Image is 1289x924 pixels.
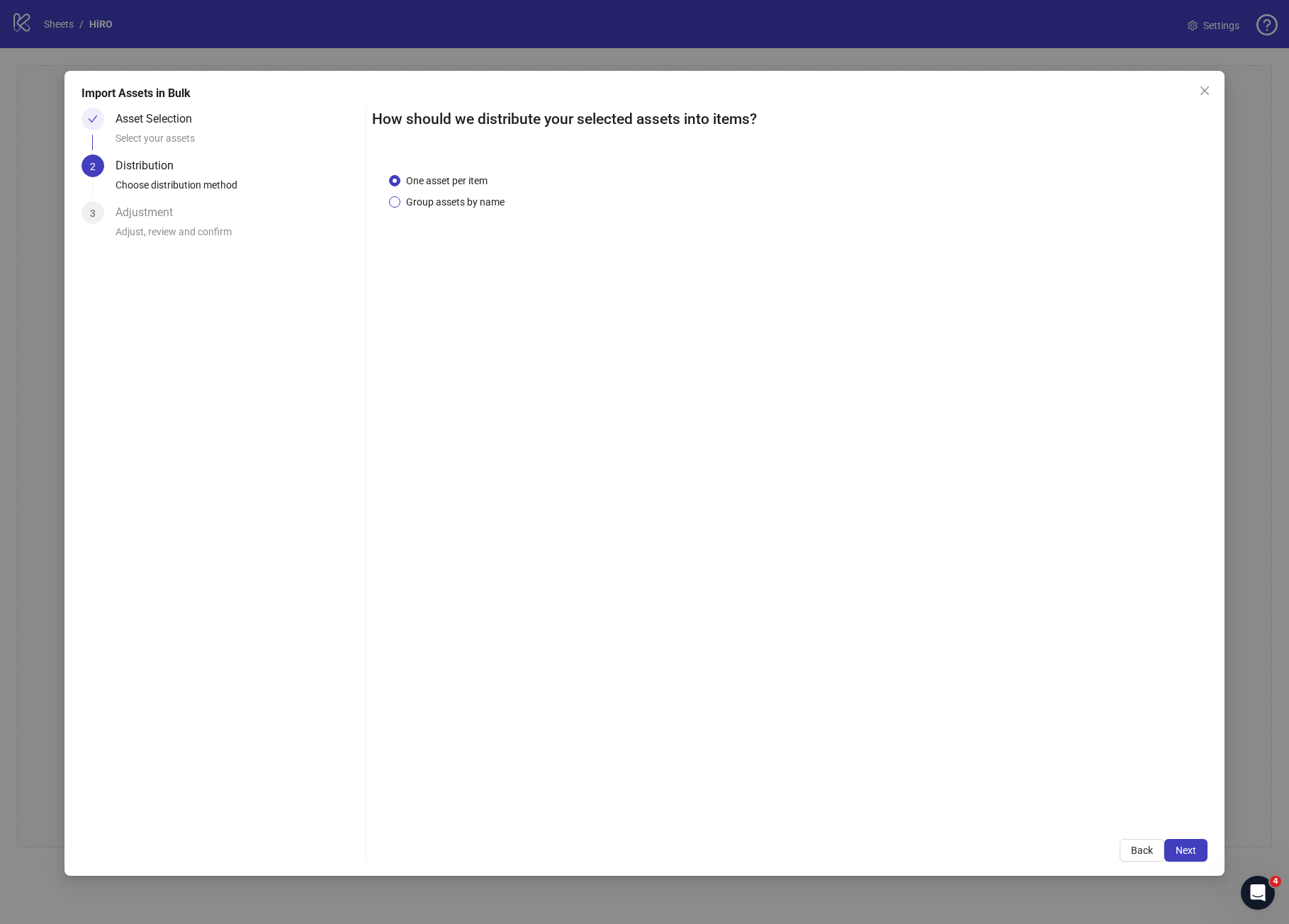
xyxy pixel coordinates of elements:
div: Select your assets [116,130,360,154]
button: Next [1164,839,1208,862]
div: Asset Selection [116,108,203,130]
button: Back [1120,839,1164,862]
span: One asset per item [400,173,493,188]
span: Group assets by name [400,194,510,210]
div: Adjustment [116,201,184,224]
div: Distribution [116,154,185,177]
div: Adjust, review and confirm [116,224,360,248]
span: Back [1131,845,1153,856]
h2: How should we distribute your selected assets into items? [372,108,1208,131]
span: close [1199,85,1210,96]
iframe: Intercom live chat [1241,876,1275,910]
span: check [88,114,98,124]
span: 4 [1270,876,1281,887]
span: 3 [90,208,96,219]
div: Choose distribution method [116,177,360,201]
span: 2 [90,161,96,172]
span: Next [1176,845,1196,856]
button: Close [1193,79,1216,102]
div: Import Assets in Bulk [81,85,1208,102]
